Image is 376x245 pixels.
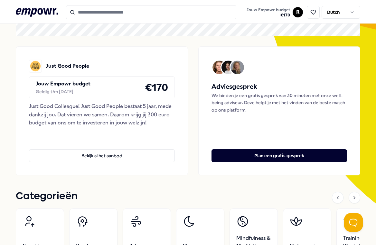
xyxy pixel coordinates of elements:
h4: € 170 [145,79,168,95]
button: R [293,7,303,17]
img: Just Good People [29,60,42,73]
div: Geldig t/m [DATE] [36,88,90,95]
img: Avatar [221,61,235,74]
button: Jouw Empowr budget€170 [245,6,291,19]
span: Jouw Empowr budget [247,7,290,13]
iframe: Help Scout Beacon - Open [344,213,363,232]
p: Jouw Empowr budget [36,80,90,88]
input: Search for products, categories or subcategories [66,5,237,19]
button: Bekijk al het aanbod [29,149,175,162]
h1: Categorieën [16,188,78,204]
img: Avatar [212,61,226,74]
span: € 170 [247,13,290,18]
div: Just Good Colleague! Just Good People bestaat 5 jaar, mede dankzij jou. Dat vieren we samen. Daar... [29,102,175,127]
a: Bekijk al het aanbod [29,139,175,162]
p: Just Good People [46,62,89,70]
p: We bieden je een gratis gesprek van 30 minuten met onze well-being adviseur. Deze helpt je met he... [211,92,347,113]
h5: Adviesgesprek [211,82,347,92]
img: Avatar [230,61,244,74]
a: Jouw Empowr budget€170 [244,5,293,19]
button: Plan een gratis gesprek [211,149,347,162]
